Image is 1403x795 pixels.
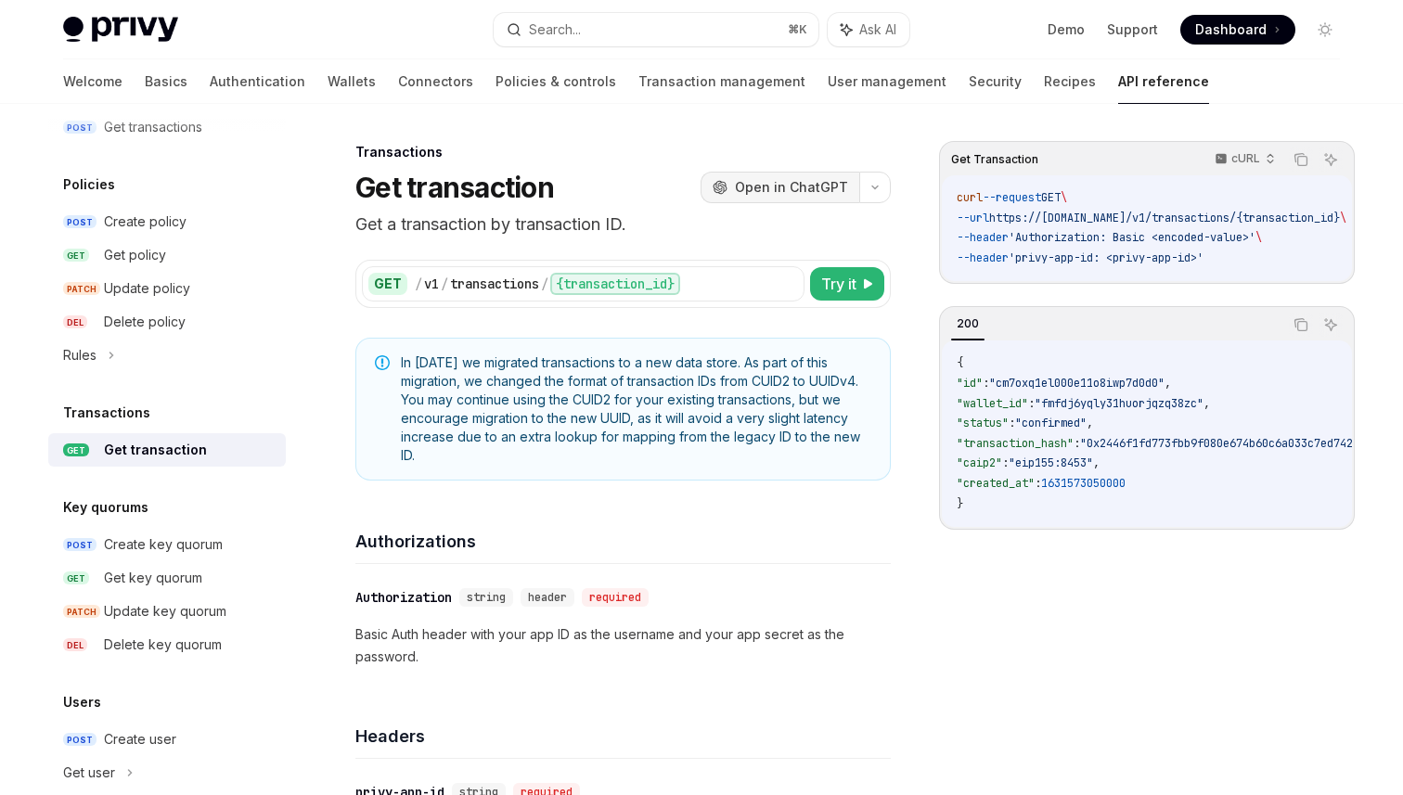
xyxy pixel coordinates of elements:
span: GET [1041,190,1061,205]
div: {transaction_id} [550,273,680,295]
a: Dashboard [1180,15,1295,45]
div: Get key quorum [104,567,202,589]
span: : [1002,455,1009,470]
span: , [1165,376,1171,391]
span: "fmfdj6yqly31huorjqzq38zc" [1035,396,1203,411]
div: Delete policy [104,311,186,333]
span: In [DATE] we migrated transactions to a new data store. As part of this migration, we changed the... [401,353,871,465]
h5: Policies [63,173,115,196]
a: DELDelete key quorum [48,628,286,661]
button: Copy the contents from the code block [1289,147,1313,172]
span: 'privy-app-id: <privy-app-id>' [1009,250,1203,265]
p: Basic Auth header with your app ID as the username and your app secret as the password. [355,623,891,668]
button: cURL [1204,144,1283,175]
span: Ask AI [859,20,896,39]
a: GETGet transaction [48,433,286,467]
h4: Headers [355,724,891,749]
button: Open in ChatGPT [701,172,859,203]
a: Security [969,59,1022,104]
a: PATCHUpdate key quorum [48,595,286,628]
span: curl [957,190,983,205]
span: --header [957,250,1009,265]
span: POST [63,215,97,229]
a: Demo [1048,20,1085,39]
a: GETGet key quorum [48,561,286,595]
span: } [957,496,963,511]
span: \ [1255,230,1262,245]
div: / [541,275,548,293]
h5: Users [63,691,101,713]
div: Create key quorum [104,533,223,556]
span: --request [983,190,1041,205]
button: Copy the contents from the code block [1289,313,1313,337]
span: : [1009,416,1015,430]
a: Recipes [1044,59,1096,104]
span: : [1074,436,1080,451]
span: POST [63,733,97,747]
span: Try it [821,273,856,295]
div: Rules [63,344,97,366]
div: Delete key quorum [104,634,222,656]
span: Dashboard [1195,20,1267,39]
button: Ask AI [1319,313,1343,337]
div: GET [368,273,407,295]
a: Welcome [63,59,122,104]
span: "caip2" [957,455,1002,470]
a: User management [828,59,946,104]
h4: Authorizations [355,529,891,554]
button: Search...⌘K [494,13,818,46]
a: Basics [145,59,187,104]
a: GETGet policy [48,238,286,272]
a: POSTCreate user [48,723,286,756]
button: Ask AI [1319,147,1343,172]
span: DEL [63,315,87,329]
span: GET [63,571,89,585]
div: / [415,275,422,293]
span: \ [1340,211,1346,225]
span: GET [63,443,89,457]
span: https://[DOMAIN_NAME]/v1/transactions/{transaction_id} [989,211,1340,225]
a: Connectors [398,59,473,104]
h5: Transactions [63,402,150,424]
button: Ask AI [828,13,909,46]
img: light logo [63,17,178,43]
h1: Get transaction [355,171,554,204]
div: Get transaction [104,439,207,461]
div: v1 [424,275,439,293]
span: POST [63,538,97,552]
div: Create policy [104,211,187,233]
span: , [1203,396,1210,411]
span: "wallet_id" [957,396,1028,411]
div: Get user [63,762,115,784]
span: : [983,376,989,391]
h5: Key quorums [63,496,148,519]
p: cURL [1231,151,1260,166]
span: , [1093,455,1100,470]
div: required [582,588,649,607]
a: Support [1107,20,1158,39]
div: Get policy [104,244,166,266]
span: "eip155:8453" [1009,455,1093,470]
span: "transaction_hash" [957,436,1074,451]
span: DEL [63,638,87,652]
a: POSTCreate key quorum [48,528,286,561]
span: GET [63,249,89,263]
span: , [1087,416,1093,430]
span: --url [957,211,989,225]
div: Update key quorum [104,600,226,622]
a: Authentication [210,59,305,104]
div: / [441,275,448,293]
span: "created_at" [957,476,1035,491]
span: 'Authorization: Basic <encoded-value>' [1009,230,1255,245]
span: \ [1061,190,1067,205]
div: Create user [104,728,176,750]
div: Search... [529,19,581,41]
span: "id" [957,376,983,391]
div: transactions [450,275,539,293]
span: : [1035,476,1041,491]
span: "confirmed" [1015,416,1087,430]
div: Update policy [104,277,190,300]
span: Open in ChatGPT [735,178,848,197]
div: Transactions [355,143,891,161]
a: API reference [1118,59,1209,104]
